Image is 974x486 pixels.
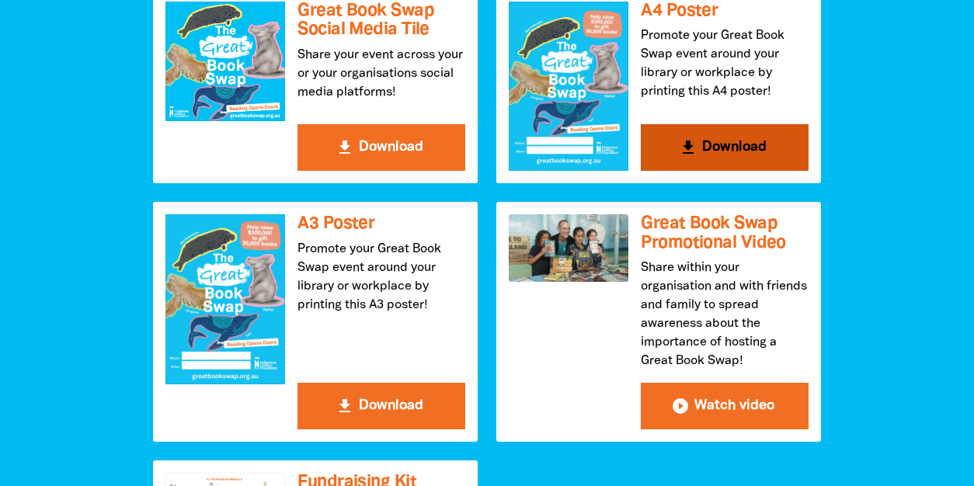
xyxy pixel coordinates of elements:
[297,214,465,234] h3: A3 Poster
[679,138,697,157] i: get_app
[297,2,465,40] h3: Great Book Swap Social Media Tile
[336,397,354,415] i: get_app
[297,383,465,429] button: get_app Download
[671,397,690,415] i: play_circle_filled
[297,124,465,171] button: get_app Download
[641,124,809,171] button: get_app Download
[641,2,809,21] h3: A4 Poster
[641,383,809,429] button: play_circle_filled Watch video
[336,138,354,157] i: get_app
[641,214,809,252] h3: Great Book Swap Promotional Video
